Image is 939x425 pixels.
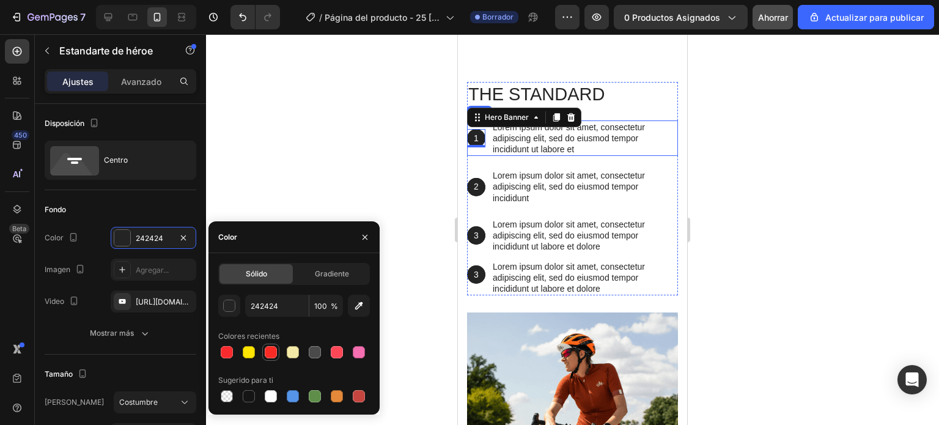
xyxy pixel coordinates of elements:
[45,297,64,306] font: Video
[482,12,514,21] font: Borrador
[5,5,91,29] button: 7
[45,322,196,344] button: Mostrar más
[246,269,267,278] font: Sólido
[59,45,153,57] font: Estandarte de héroe
[325,12,440,35] font: Página del producto - 25 [PERSON_NAME], 15:29:02
[245,295,309,317] input: Por ejemplo: FFFFFF
[624,12,720,23] font: 0 productos asignados
[45,369,73,379] font: Tamaño
[62,76,94,87] font: Ajustes
[136,297,215,306] font: [URL][DOMAIN_NAME]
[45,119,84,128] font: Disposición
[758,12,788,23] font: Ahorrar
[897,365,927,394] div: Abrir Intercom Messenger
[45,397,104,407] font: [PERSON_NAME]
[12,224,26,233] font: Beta
[136,234,163,243] font: 242424
[121,76,161,87] font: Avanzado
[825,12,924,23] font: Actualizar para publicar
[80,11,86,23] font: 7
[14,131,27,139] font: 450
[614,5,748,29] button: 0 productos asignados
[45,205,66,214] font: Fondo
[753,5,793,29] button: Ahorrar
[45,233,64,242] font: Color
[114,391,196,413] button: Costumbre
[90,328,134,338] font: Mostrar más
[45,265,70,274] font: Imagen
[218,331,279,341] font: Colores recientes
[218,232,237,242] font: Color
[136,265,169,275] font: Agregar...
[798,5,934,29] button: Actualizar para publicar
[59,43,163,58] p: Estandarte de héroe
[331,301,338,311] font: %
[315,269,349,278] font: Gradiente
[319,12,322,23] font: /
[218,375,273,385] font: Sugerido para ti
[458,34,687,425] iframe: Área de diseño
[104,155,128,164] font: Centro
[230,5,280,29] div: Deshacer/Rehacer
[119,397,158,407] font: Costumbre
